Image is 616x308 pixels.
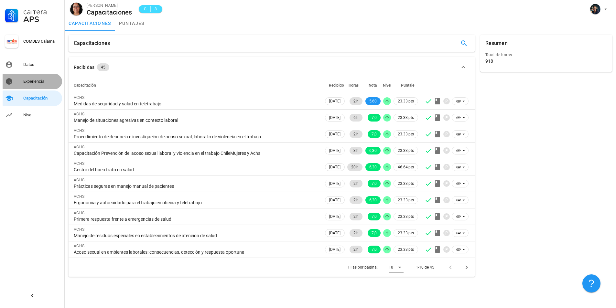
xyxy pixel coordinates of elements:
span: 7,0 [372,130,377,138]
span: [DATE] [329,196,340,204]
span: 7,0 [372,229,377,237]
span: 8 [153,6,158,12]
div: 918 [485,58,493,64]
span: 23.33 pts [398,197,414,203]
div: COMDES Calama [23,39,59,44]
span: 6,30 [369,196,377,204]
span: [DATE] [329,98,340,105]
a: Experiencia [3,74,62,89]
a: capacitaciones [65,16,115,31]
th: Recibido [324,78,346,93]
div: Manejo de situaciones agresivas en contexto laboral [74,117,319,123]
span: Recibido [329,83,344,88]
div: avatar [590,4,600,14]
span: Nivel [383,83,391,88]
div: Medidas de seguridad y salud en teletrabajo [74,101,319,107]
th: Puntaje [392,78,419,93]
span: 7,0 [372,180,377,187]
span: ACHS [74,244,85,248]
span: 5,60 [369,97,377,105]
span: [DATE] [329,213,340,220]
div: Capacitaciones [87,9,132,16]
span: 3 h [353,147,359,154]
span: 2 h [353,229,359,237]
span: Nota [369,83,377,88]
th: Nivel [382,78,392,93]
span: [DATE] [329,164,340,171]
span: 20 h [351,163,359,171]
span: [DATE] [329,229,340,237]
span: 23.33 pts [398,180,414,187]
span: 2 h [353,196,359,204]
div: Capacitación Prevención del acoso sexual laboral y violencia en el trabajo ChileMujeres y Achs [74,150,319,156]
div: Filas por página: [348,258,404,277]
span: 23.33 pts [398,147,414,154]
div: Prácticas seguras en manejo manual de pacientes [74,183,319,189]
div: Total de horas [485,52,607,58]
span: Puntaje [401,83,414,88]
span: [DATE] [329,131,340,138]
span: ACHS [74,128,85,133]
span: 23.33 pts [398,131,414,137]
span: ACHS [74,95,85,100]
a: Capacitación [3,90,62,106]
a: Datos [3,57,62,72]
div: Capacitaciones [74,35,110,52]
div: Experiencia [23,79,59,84]
div: APS [23,16,59,23]
span: 6,30 [369,163,377,171]
span: Horas [349,83,359,88]
span: ACHS [74,112,85,116]
div: Nivel [23,112,59,118]
span: 6 h [353,114,359,122]
button: Página siguiente [461,261,472,273]
span: [DATE] [329,114,340,121]
span: 23.33 pts [398,213,414,220]
div: Datos [23,62,59,67]
div: 10 [389,264,393,270]
th: Nota [364,78,382,93]
div: Manejo de residuos especiales en establecimientos de atención de salud [74,233,319,239]
div: Procedimiento de denuncia e investigación de acoso sexual, laboral o de violencia en el trabajo [74,134,319,140]
span: 23.33 pts [398,98,414,104]
span: ACHS [74,178,85,182]
div: Primera respuesta frente a emergencias de salud [74,216,319,222]
span: 7,0 [372,213,377,220]
a: puntajes [115,16,148,31]
a: Nivel [3,107,62,123]
button: Recibidas 45 [69,57,475,78]
span: 2 h [353,246,359,253]
th: Capacitación [69,78,324,93]
div: 1-10 de 45 [416,264,434,270]
span: 46.64 pts [398,164,414,170]
div: Resumen [485,35,508,52]
div: Acoso sexual en ambientes laborales: consecuencias, detección y respuesta oportuna [74,249,319,255]
div: Capacitación [23,96,59,101]
span: 23.33 pts [398,114,414,121]
div: avatar [70,3,83,16]
span: [DATE] [329,147,340,154]
span: 45 [101,63,105,71]
span: 23.33 pts [398,246,414,253]
span: Capacitación [74,83,96,88]
span: 2 h [353,180,359,187]
span: 23.33 pts [398,230,414,236]
div: [PERSON_NAME] [87,2,132,9]
span: ACHS [74,211,85,215]
th: Horas [346,78,364,93]
span: 2 h [353,97,359,105]
span: ACHS [74,161,85,166]
span: 2 h [353,213,359,220]
span: 7,0 [372,114,377,122]
span: [DATE] [329,246,340,253]
div: Recibidas [74,64,94,71]
span: ACHS [74,145,85,149]
div: Gestor del buen trato en salud [74,167,319,173]
span: [DATE] [329,180,340,187]
div: Carrera [23,8,59,16]
span: C [143,6,148,12]
div: 10Filas por página: [389,262,404,272]
span: 7,0 [372,246,377,253]
span: ACHS [74,227,85,232]
span: 6,30 [369,147,377,154]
